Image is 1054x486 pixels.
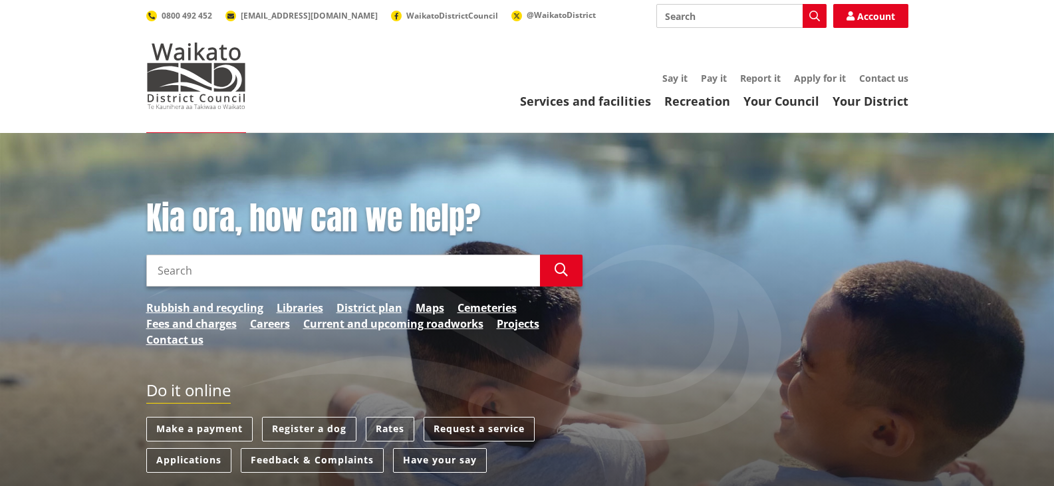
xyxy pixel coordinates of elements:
[146,43,246,109] img: Waikato District Council - Te Kaunihera aa Takiwaa o Waikato
[225,10,378,21] a: [EMAIL_ADDRESS][DOMAIN_NAME]
[511,9,596,21] a: @WaikatoDistrict
[743,93,819,109] a: Your Council
[262,417,356,441] a: Register a dog
[162,10,212,21] span: 0800 492 452
[146,448,231,473] a: Applications
[146,417,253,441] a: Make a payment
[146,10,212,21] a: 0800 492 452
[146,255,540,287] input: Search input
[656,4,827,28] input: Search input
[336,300,402,316] a: District plan
[277,300,323,316] a: Libraries
[662,72,688,84] a: Say it
[664,93,730,109] a: Recreation
[416,300,444,316] a: Maps
[303,316,483,332] a: Current and upcoming roadworks
[497,316,539,332] a: Projects
[146,316,237,332] a: Fees and charges
[833,93,908,109] a: Your District
[250,316,290,332] a: Careers
[527,9,596,21] span: @WaikatoDistrict
[833,4,908,28] a: Account
[391,10,498,21] a: WaikatoDistrictCouncil
[458,300,517,316] a: Cemeteries
[146,332,203,348] a: Contact us
[241,10,378,21] span: [EMAIL_ADDRESS][DOMAIN_NAME]
[859,72,908,84] a: Contact us
[146,199,583,238] h1: Kia ora, how can we help?
[794,72,846,84] a: Apply for it
[146,381,231,404] h2: Do it online
[241,448,384,473] a: Feedback & Complaints
[366,417,414,441] a: Rates
[701,72,727,84] a: Pay it
[393,448,487,473] a: Have your say
[424,417,535,441] a: Request a service
[520,93,651,109] a: Services and facilities
[740,72,781,84] a: Report it
[406,10,498,21] span: WaikatoDistrictCouncil
[146,300,263,316] a: Rubbish and recycling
